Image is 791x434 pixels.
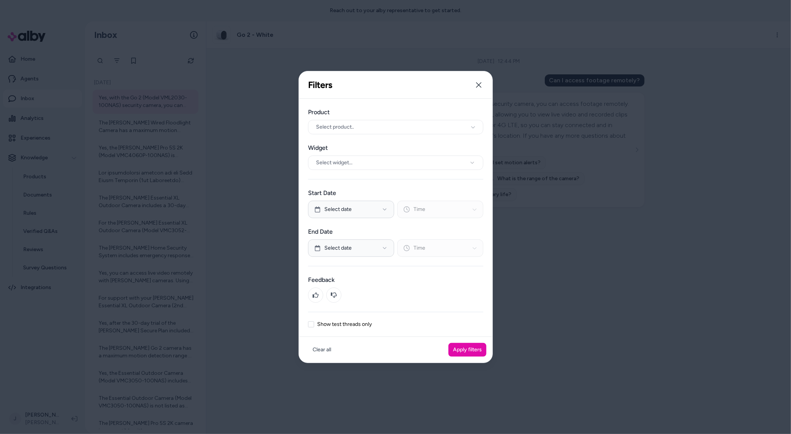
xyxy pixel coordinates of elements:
[308,189,483,198] label: Start Date
[308,239,394,257] button: Select date
[317,322,372,327] label: Show test threads only
[308,201,394,218] button: Select date
[448,343,486,357] button: Apply filters
[308,156,483,170] button: Select widget...
[308,79,332,91] h2: Filters
[324,206,352,213] span: Select date
[308,343,336,357] button: Clear all
[308,227,483,236] label: End Date
[308,275,483,285] label: Feedback
[316,123,354,131] span: Select product..
[308,108,483,117] label: Product
[308,143,483,153] label: Widget
[324,244,352,252] span: Select date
